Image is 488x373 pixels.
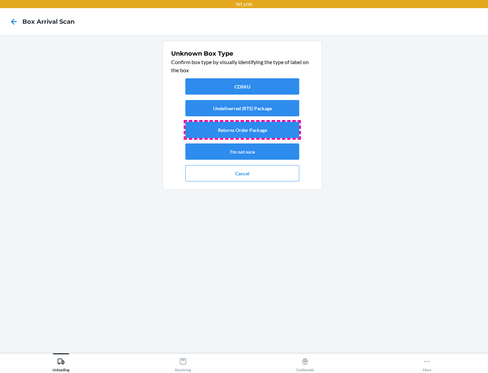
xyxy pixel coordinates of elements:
[185,100,299,116] button: Undeliverred (RTS) Package
[185,122,299,138] button: Returns Order Package
[185,165,299,181] button: Cancel
[22,17,75,26] h4: Box Arrival Scan
[171,49,313,58] h1: Unknown Box Type
[185,143,299,160] button: I'm not sure
[244,353,366,372] button: Outbounds
[236,1,252,7] p: TST_LOG
[53,355,69,372] div: Unloading
[175,355,191,372] div: Receiving
[171,58,313,74] p: Confirm box type by visually identifying the type of label on the box
[185,78,299,95] button: CDSKU
[366,353,488,372] button: More
[296,355,314,372] div: Outbounds
[423,355,431,372] div: More
[122,353,244,372] button: Receiving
